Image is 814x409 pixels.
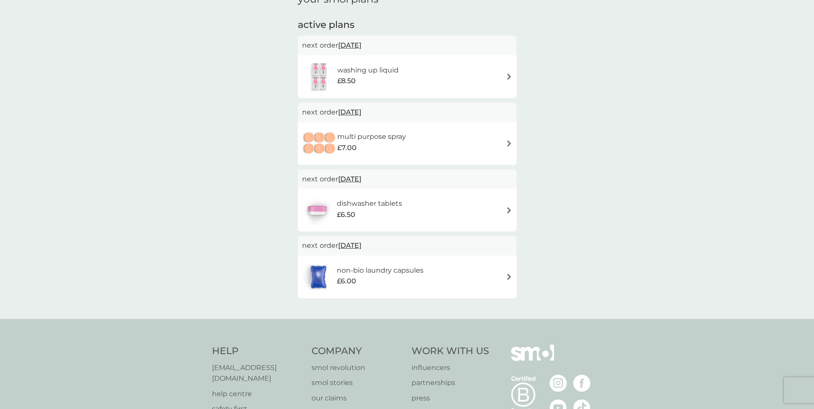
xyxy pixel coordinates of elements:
[511,345,554,374] img: smol
[302,107,512,118] p: next order
[302,240,512,251] p: next order
[412,393,489,404] a: press
[312,362,403,373] a: smol revolution
[302,40,512,51] p: next order
[302,62,337,92] img: washing up liquid
[302,129,337,159] img: multi purpose spray
[298,18,517,32] h2: active plans
[412,377,489,388] a: partnerships
[302,174,512,185] p: next order
[337,265,424,276] h6: non-bio laundry capsules
[302,195,332,225] img: dishwasher tablets
[338,37,361,54] span: [DATE]
[506,207,512,214] img: arrow right
[412,362,489,373] a: influencers
[212,345,303,358] h4: Help
[337,276,356,287] span: £6.00
[337,75,356,87] span: £8.50
[412,345,489,358] h4: Work With Us
[338,237,361,254] span: [DATE]
[337,198,402,209] h6: dishwasher tablets
[212,362,303,384] a: [EMAIL_ADDRESS][DOMAIN_NAME]
[212,388,303,400] a: help centre
[506,73,512,80] img: arrow right
[337,142,357,153] span: £7.00
[338,104,361,120] span: [DATE]
[338,171,361,187] span: [DATE]
[302,262,335,292] img: non-bio laundry capsules
[337,131,406,142] h6: multi purpose spray
[573,375,590,392] img: visit the smol Facebook page
[506,140,512,147] img: arrow right
[312,377,403,388] a: smol stories
[550,375,567,392] img: visit the smol Instagram page
[506,274,512,280] img: arrow right
[337,209,355,220] span: £6.50
[312,393,403,404] a: our claims
[337,65,399,76] h6: washing up liquid
[312,345,403,358] h4: Company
